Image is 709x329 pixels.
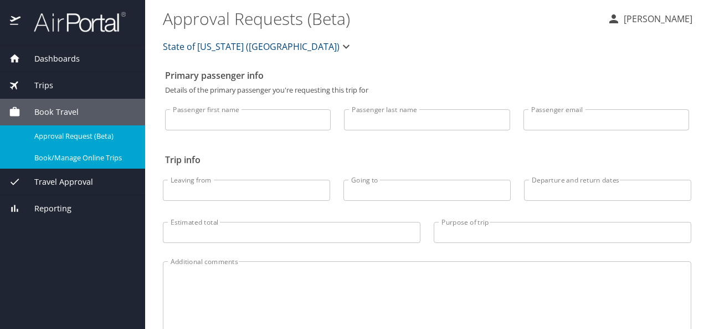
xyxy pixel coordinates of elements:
[165,87,689,94] p: Details of the primary passenger you're requesting this trip for
[20,203,71,215] span: Reporting
[603,9,697,29] button: [PERSON_NAME]
[20,176,93,188] span: Travel Approval
[158,36,357,58] button: State of [US_STATE] ([GEOGRAPHIC_DATA])
[34,153,132,163] span: Book/Manage Online Trips
[22,11,126,33] img: airportal-logo.png
[165,151,689,169] h2: Trip info
[20,106,79,118] span: Book Travel
[163,1,598,36] h1: Approval Requests (Beta)
[620,12,692,26] p: [PERSON_NAME]
[165,67,689,84] h2: Primary passenger info
[20,79,53,92] span: Trips
[20,53,80,65] span: Dashboards
[163,39,340,54] span: State of [US_STATE] ([GEOGRAPHIC_DATA])
[34,131,132,141] span: Approval Request (Beta)
[10,11,22,33] img: icon-airportal.png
